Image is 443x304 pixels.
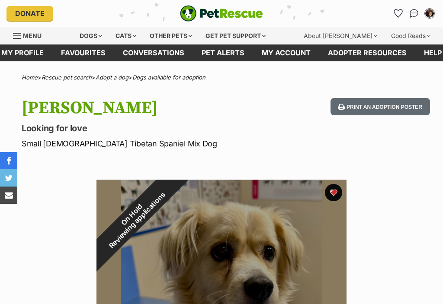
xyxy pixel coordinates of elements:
button: Print an adoption poster [331,98,430,116]
div: Good Reads [385,27,437,44]
button: favourite [325,184,342,201]
a: Home [22,74,38,81]
a: conversations [114,44,193,61]
a: Dogs available for adoption [132,74,205,81]
h1: [PERSON_NAME] [22,98,272,118]
button: My account [423,6,437,20]
img: Tania Greig profile pic [425,9,434,18]
div: About [PERSON_NAME] [298,27,383,44]
div: Other pets [144,27,198,44]
a: Adopter resources [319,44,415,61]
div: Get pet support [199,27,272,44]
p: Looking for love [22,122,272,134]
a: PetRescue [180,5,263,22]
a: My account [253,44,319,61]
div: Cats [109,27,142,44]
a: Favourites [392,6,405,20]
a: Conversations [407,6,421,20]
a: Menu [13,27,48,43]
a: Adopt a dog [96,74,128,81]
div: On Hold [73,155,196,279]
ul: Account quick links [392,6,437,20]
a: Pet alerts [193,44,253,61]
img: logo-e224e6f780fb5917bec1dbf3a21bbac754714ae5b6737aabdf751b685950b380.svg [180,5,263,22]
div: Dogs [74,27,108,44]
span: Reviewing applications [108,190,167,250]
p: Small [DEMOGRAPHIC_DATA] Tibetan Spaniel Mix Dog [22,138,272,149]
img: chat-41dd97257d64d25036548639549fe6c8038ab92f7586957e7f3b1b290dea8141.svg [410,9,419,18]
span: Menu [23,32,42,39]
a: Donate [6,6,53,21]
a: Favourites [52,44,114,61]
a: Rescue pet search [42,74,92,81]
